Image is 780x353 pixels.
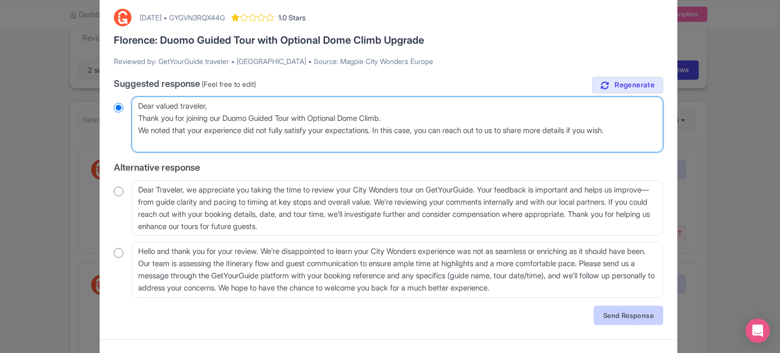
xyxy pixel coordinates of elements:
[114,9,132,26] img: GetYourGuide Logo
[132,97,663,152] textarea: Dear GetYourGuide traveler, thank you for sharing your feedback about your City Wonders experienc...
[278,12,306,23] span: 1.0 Stars
[132,180,663,236] textarea: Dear Traveler, we appreciate you taking the time to review your City Wonders tour on GetYourGuide...
[114,162,200,173] span: Alternative response
[132,242,663,298] textarea: Hello and thank you for your review. We’re disappointed to learn your City Wonders experience was...
[594,306,663,325] a: Send Response
[592,77,663,93] a: Regenerate
[114,56,663,67] p: Reviewed by: GetYourGuide traveler • [GEOGRAPHIC_DATA] • Source: Magpie City Wonders Europe
[114,35,663,46] h3: Florence: Duomo Guided Tour with Optional Dome Climb Upgrade
[202,80,256,88] span: (Feel free to edit)
[140,12,225,23] div: [DATE] • GYGVN3RQX44G
[114,78,200,89] span: Suggested response
[614,80,655,90] span: Regenerate
[745,318,770,343] div: Open Intercom Messenger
